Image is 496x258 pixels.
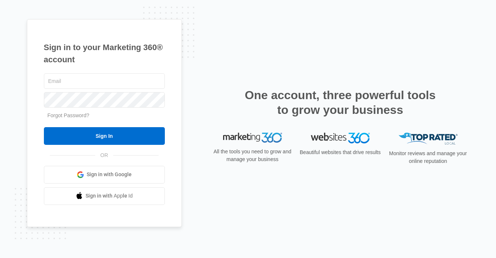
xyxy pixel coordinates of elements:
[243,88,438,117] h2: One account, three powerful tools to grow your business
[299,149,382,156] p: Beautiful websites that drive results
[87,171,132,178] span: Sign in with Google
[399,133,458,145] img: Top Rated Local
[44,127,165,145] input: Sign In
[44,41,165,66] h1: Sign in to your Marketing 360® account
[311,133,370,143] img: Websites 360
[48,112,90,118] a: Forgot Password?
[95,151,113,159] span: OR
[211,148,294,163] p: All the tools you need to grow and manage your business
[223,133,282,143] img: Marketing 360
[86,192,133,200] span: Sign in with Apple Id
[44,73,165,89] input: Email
[44,187,165,205] a: Sign in with Apple Id
[44,166,165,184] a: Sign in with Google
[387,150,469,165] p: Monitor reviews and manage your online reputation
